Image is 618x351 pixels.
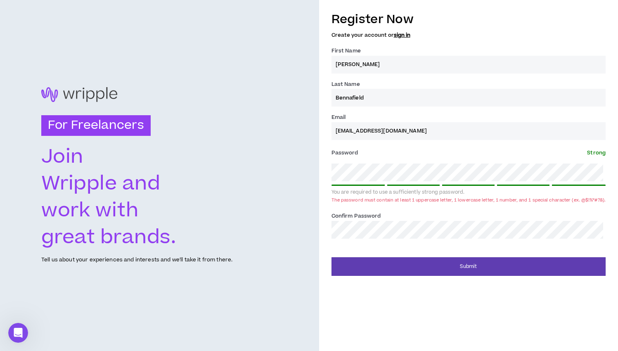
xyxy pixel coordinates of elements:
span: Strong [587,149,606,157]
button: Submit [331,257,606,276]
text: Wripple and [41,169,160,197]
label: First Name [331,44,361,57]
iframe: Intercom live chat [8,323,28,343]
text: work with [41,196,138,224]
text: great brands. [41,223,176,251]
label: Last Name [331,78,360,91]
label: Email [331,111,346,124]
div: You are required to use a sufficiently strong password. [331,189,606,196]
label: Confirm Password [331,209,381,223]
p: Tell us about your experiences and interests and we'll take it from there. [41,256,232,264]
input: Last name [331,89,606,107]
input: First name [331,56,606,74]
h5: Create your account or [331,32,606,38]
span: Password [331,149,358,157]
div: The password must contain at least 1 uppercase letter, 1 lowercase letter, 1 number, and 1 specia... [331,197,606,203]
text: Join [41,142,83,170]
h3: Register Now [331,11,606,28]
a: sign in [394,31,410,39]
h3: For Freelancers [41,115,151,136]
input: Enter Email [331,122,606,140]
